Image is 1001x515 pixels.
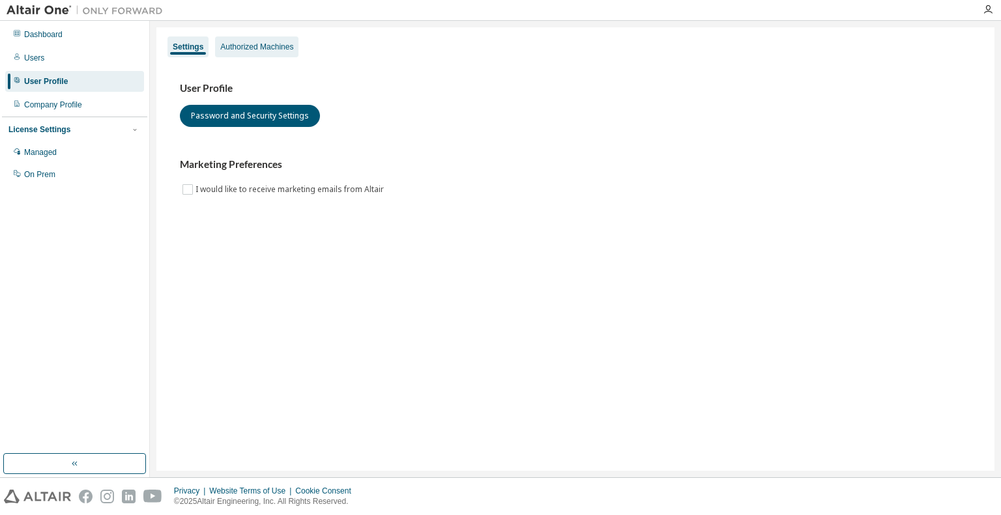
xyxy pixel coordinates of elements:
div: Settings [173,42,203,52]
div: License Settings [8,124,70,135]
div: Privacy [174,486,209,496]
div: Managed [24,147,57,158]
h3: Marketing Preferences [180,158,971,171]
button: Password and Security Settings [180,105,320,127]
img: youtube.svg [143,490,162,503]
p: © 2025 Altair Engineering, Inc. All Rights Reserved. [174,496,359,507]
div: Dashboard [24,29,63,40]
div: Authorized Machines [220,42,293,52]
div: Company Profile [24,100,82,110]
div: Users [24,53,44,63]
h3: User Profile [180,82,971,95]
img: facebook.svg [79,490,93,503]
img: instagram.svg [100,490,114,503]
div: Website Terms of Use [209,486,295,496]
img: altair_logo.svg [4,490,71,503]
div: Cookie Consent [295,486,358,496]
div: User Profile [24,76,68,87]
div: On Prem [24,169,55,180]
img: Altair One [7,4,169,17]
img: linkedin.svg [122,490,136,503]
label: I would like to receive marketing emails from Altair [196,182,386,197]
